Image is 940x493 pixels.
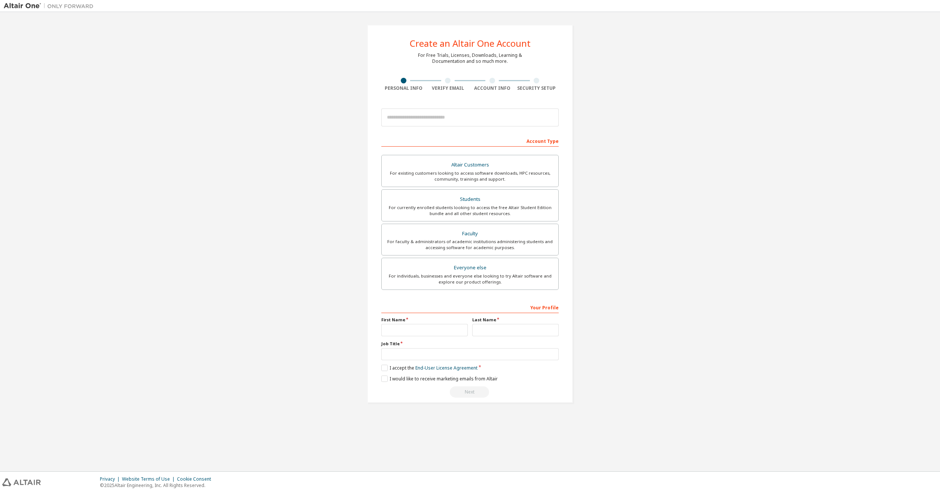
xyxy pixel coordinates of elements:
[177,476,216,482] div: Cookie Consent
[386,263,554,273] div: Everyone else
[386,194,554,205] div: Students
[415,365,477,371] a: End-User License Agreement
[381,365,477,371] label: I accept the
[386,273,554,285] div: For individuals, businesses and everyone else looking to try Altair software and explore our prod...
[426,85,470,91] div: Verify Email
[4,2,97,10] img: Altair One
[381,376,498,382] label: I would like to receive marketing emails from Altair
[386,205,554,217] div: For currently enrolled students looking to access the free Altair Student Edition bundle and all ...
[2,478,41,486] img: altair_logo.svg
[470,85,515,91] div: Account Info
[381,386,559,398] div: Read and acccept EULA to continue
[410,39,531,48] div: Create an Altair One Account
[418,52,522,64] div: For Free Trials, Licenses, Downloads, Learning & Documentation and so much more.
[122,476,177,482] div: Website Terms of Use
[100,476,122,482] div: Privacy
[100,482,216,489] p: © 2025 Altair Engineering, Inc. All Rights Reserved.
[515,85,559,91] div: Security Setup
[381,301,559,313] div: Your Profile
[381,135,559,147] div: Account Type
[381,85,426,91] div: Personal Info
[386,170,554,182] div: For existing customers looking to access software downloads, HPC resources, community, trainings ...
[386,239,554,251] div: For faculty & administrators of academic institutions administering students and accessing softwa...
[381,317,468,323] label: First Name
[386,160,554,170] div: Altair Customers
[381,341,559,347] label: Job Title
[386,229,554,239] div: Faculty
[472,317,559,323] label: Last Name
